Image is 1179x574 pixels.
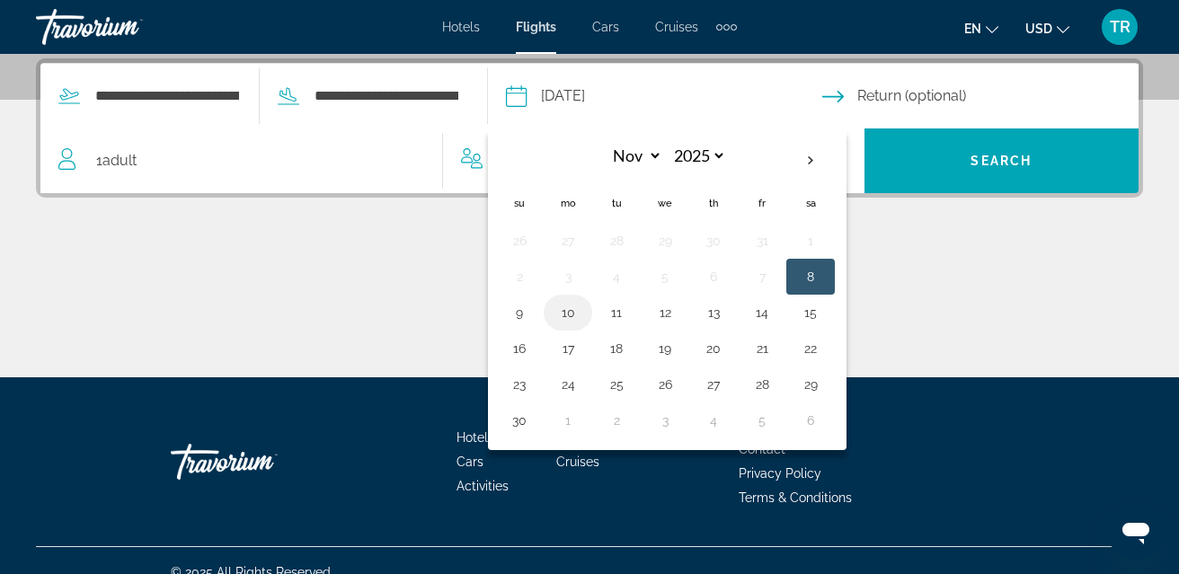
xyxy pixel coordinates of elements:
button: Day 23 [505,372,534,397]
button: Day 19 [651,336,679,361]
a: Cruises [556,455,599,469]
button: Day 3 [554,264,582,289]
button: Day 22 [796,336,825,361]
button: Day 6 [699,264,728,289]
a: Travorium [36,4,216,50]
button: Day 6 [796,408,825,433]
button: Change currency [1025,15,1069,41]
select: Select year [668,140,726,172]
span: 1 [96,148,137,173]
iframe: Button to launch messaging window [1107,502,1165,560]
button: Day 12 [651,300,679,325]
button: Day 18 [602,336,631,361]
button: Day 26 [651,372,679,397]
button: Day 1 [554,408,582,433]
a: Privacy Policy [739,466,821,481]
a: Activities [457,479,509,493]
button: Next month [786,140,835,181]
button: Day 20 [699,336,728,361]
button: Day 9 [505,300,534,325]
a: Hotels [442,20,480,34]
span: en [964,22,981,36]
button: Search [864,128,1139,193]
a: Travorium [171,435,350,489]
button: Day 10 [554,300,582,325]
button: Day 14 [748,300,776,325]
button: Change language [964,15,998,41]
a: Cars [457,455,483,469]
span: TR [1110,18,1130,36]
button: Day 24 [554,372,582,397]
button: Day 29 [651,228,679,253]
button: Day 15 [796,300,825,325]
button: Day 28 [602,228,631,253]
button: Day 16 [505,336,534,361]
button: Travelers: 1 adult, 0 children [40,128,864,193]
button: Return date [822,64,1139,128]
span: USD [1025,22,1052,36]
button: Day 5 [748,408,776,433]
button: User Menu [1096,8,1143,46]
span: Adult [102,152,137,169]
button: Depart date: Nov 8, 2025 [506,64,822,128]
button: Day 4 [699,408,728,433]
button: Day 8 [796,264,825,289]
button: Day 26 [505,228,534,253]
button: Day 30 [699,228,728,253]
button: Day 7 [748,264,776,289]
button: Day 11 [602,300,631,325]
button: Day 28 [748,372,776,397]
button: Day 31 [748,228,776,253]
button: Day 25 [602,372,631,397]
a: Cruises [655,20,698,34]
a: Terms & Conditions [739,490,852,505]
span: Search [971,154,1032,168]
button: Day 4 [602,264,631,289]
button: Day 30 [505,408,534,433]
a: Cars [592,20,619,34]
div: Search widget [40,63,1139,193]
button: Day 21 [748,336,776,361]
button: Day 27 [554,228,582,253]
a: Hotels [457,430,494,445]
button: Day 1 [796,228,825,253]
button: Day 3 [651,408,679,433]
button: Day 17 [554,336,582,361]
button: Extra navigation items [716,13,737,41]
button: Day 29 [796,372,825,397]
button: Day 2 [602,408,631,433]
a: Flights [516,20,556,34]
button: Day 27 [699,372,728,397]
select: Select month [604,140,662,172]
button: Day 2 [505,264,534,289]
button: Day 13 [699,300,728,325]
button: Day 5 [651,264,679,289]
